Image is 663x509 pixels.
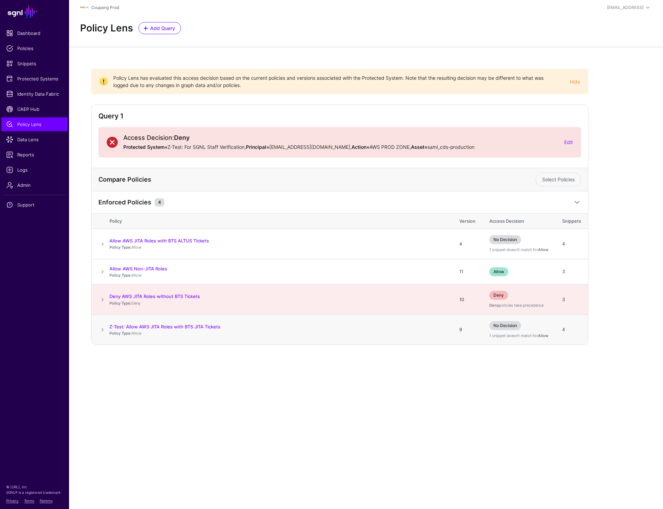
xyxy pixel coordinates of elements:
[1,133,68,146] a: Data Lens
[40,499,52,503] a: Patents
[489,333,548,339] div: 1 snippet doesn't match for
[113,74,553,89] span: Policy Lens has evaluated this access decision based on the current policies and versions associa...
[564,139,573,145] a: Edit
[452,229,482,259] td: 4
[109,272,445,278] p: Allow
[1,178,68,192] a: Admin
[489,302,548,308] div: policies take precedence
[246,144,269,150] strong: Principal=
[570,79,580,85] a: Hide
[482,214,555,229] th: Access Decision
[6,499,19,503] a: Privacy
[555,259,588,285] td: 3
[1,72,68,86] a: Protected Systems
[91,5,119,10] a: Coupang Prod
[536,173,581,186] a: Select Policies
[538,333,548,338] strong: Allow
[6,201,63,208] span: Support
[1,57,68,70] a: Snippets
[98,176,530,183] h4: Compare Policies
[6,90,63,97] span: Identity Data Fabric
[6,30,63,37] span: Dashboard
[452,285,482,315] td: 10
[123,143,559,151] p: Z-Test: For SGNL Staff Verification, [EMAIL_ADDRESS][DOMAIN_NAME] , AWS PROD ZONE , saml_cds-prod...
[452,259,482,285] td: 11
[109,266,167,271] a: Allow AWS Non-JITA Roles
[174,134,190,141] strong: Deny
[80,22,133,34] h2: Policy Lens
[109,331,132,336] strong: Policy Type:
[123,144,167,150] strong: Protected System=
[6,182,63,189] span: Admin
[555,229,588,259] td: 4
[109,244,445,250] p: Allow
[80,3,88,12] img: svg+xml;base64,PHN2ZyBpZD0iTG9nbyIgeG1sbnM9Imh0dHA6Ly93d3cudzMub3JnLzIwMDAvc3ZnIiB3aWR0aD0iMTIxLj...
[1,148,68,162] a: Reports
[1,102,68,116] a: CAEP Hub
[6,75,63,82] span: Protected Systems
[4,4,65,19] a: SGNL
[6,166,63,173] span: Logs
[555,214,588,229] th: Snippets
[98,112,581,120] h2: Query 1
[109,330,445,336] p: Allow
[109,300,445,306] p: Deny
[489,247,548,253] div: 1 snippet doesn't match for
[150,25,176,32] span: Add Query
[6,106,63,113] span: CAEP Hub
[555,285,588,315] td: 3
[555,315,588,345] td: 4
[6,151,63,158] span: Reports
[109,238,209,243] a: Allow AWS JITA Roles with BTS ALTUS Tickets
[452,214,482,229] th: Version
[489,303,499,308] strong: Deny
[489,291,508,300] span: Deny
[1,41,68,55] a: Policies
[6,60,63,67] span: Snippets
[1,117,68,131] a: Policy Lens
[6,484,63,490] p: © [URL], Inc
[109,214,452,229] th: Policy
[24,499,34,503] a: Terms
[98,199,151,206] h4: Enforced Policies
[607,4,644,11] div: [EMAIL_ADDRESS]
[411,144,427,150] strong: Asset=
[6,45,63,52] span: Policies
[109,294,200,299] a: Deny AWS JITA Roles without BTS Tickets
[155,198,164,207] small: 4
[6,136,63,143] span: Data Lens
[123,134,559,142] h2: Access Decision:
[1,26,68,40] a: Dashboard
[489,267,508,276] span: Allow
[109,273,132,278] strong: Policy Type:
[109,324,220,329] a: Z-Test: Allow AWS JITA Roles with BTS JITA Tickets
[352,144,369,150] strong: Action=
[489,321,521,330] span: No Decision
[109,301,132,306] strong: Policy Type:
[452,315,482,345] td: 9
[6,121,63,128] span: Policy Lens
[1,87,68,101] a: Identity Data Fabric
[489,235,521,244] span: No Decision
[6,490,63,495] p: SGNL® is a registered trademark
[538,247,548,252] strong: Allow
[109,245,132,250] strong: Policy Type:
[1,163,68,177] a: Logs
